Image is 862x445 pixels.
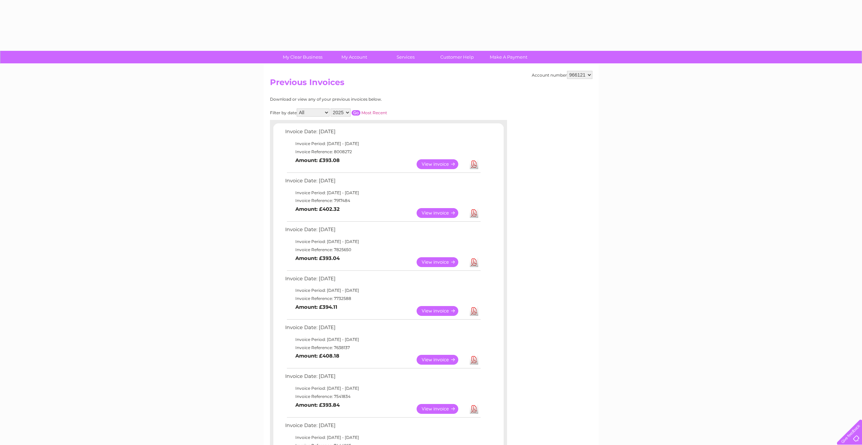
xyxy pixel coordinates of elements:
[378,51,434,63] a: Services
[417,257,466,267] a: View
[283,392,482,401] td: Invoice Reference: 7541834
[481,51,537,63] a: Make A Payment
[295,157,340,163] b: Amount: £393.08
[417,159,466,169] a: View
[283,148,482,156] td: Invoice Reference: 8008272
[283,344,482,352] td: Invoice Reference: 7638137
[283,225,482,238] td: Invoice Date: [DATE]
[295,402,340,408] b: Amount: £393.84
[283,323,482,336] td: Invoice Date: [DATE]
[283,295,482,303] td: Invoice Reference: 7732588
[283,127,482,140] td: Invoice Date: [DATE]
[295,255,340,261] b: Amount: £393.04
[470,355,478,365] a: Download
[295,353,339,359] b: Amount: £408.18
[470,257,478,267] a: Download
[417,404,466,414] a: View
[417,306,466,316] a: View
[470,306,478,316] a: Download
[283,238,482,246] td: Invoice Period: [DATE] - [DATE]
[283,140,482,148] td: Invoice Period: [DATE] - [DATE]
[283,384,482,392] td: Invoice Period: [DATE] - [DATE]
[275,51,331,63] a: My Clear Business
[270,78,592,90] h2: Previous Invoices
[326,51,382,63] a: My Account
[295,304,337,310] b: Amount: £394.11
[283,286,482,295] td: Invoice Period: [DATE] - [DATE]
[429,51,485,63] a: Customer Help
[417,208,466,218] a: View
[283,336,482,344] td: Invoice Period: [DATE] - [DATE]
[270,108,448,117] div: Filter by date
[270,97,448,102] div: Download or view any of your previous invoices below.
[283,246,482,254] td: Invoice Reference: 7825650
[283,189,482,197] td: Invoice Period: [DATE] - [DATE]
[532,71,592,79] div: Account number
[295,206,340,212] b: Amount: £402.32
[470,208,478,218] a: Download
[417,355,466,365] a: View
[283,176,482,189] td: Invoice Date: [DATE]
[283,274,482,287] td: Invoice Date: [DATE]
[470,404,478,414] a: Download
[361,110,387,115] a: Most Recent
[470,159,478,169] a: Download
[283,372,482,384] td: Invoice Date: [DATE]
[283,433,482,442] td: Invoice Period: [DATE] - [DATE]
[283,421,482,433] td: Invoice Date: [DATE]
[283,197,482,205] td: Invoice Reference: 7917484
